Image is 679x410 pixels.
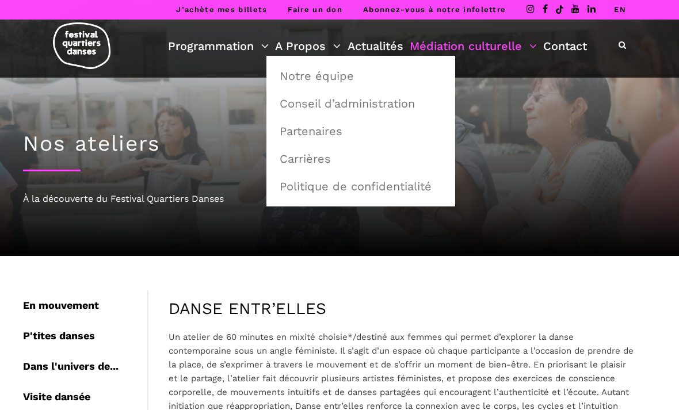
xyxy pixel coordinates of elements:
[53,22,110,69] img: logo-fqd-med
[543,36,587,56] a: Contact
[176,5,267,14] a: J’achète mes billets
[273,145,449,172] a: Carrières
[273,63,449,89] a: Notre équipe
[23,131,656,156] h1: Nos ateliers
[273,173,449,200] a: Politique de confidentialité
[614,5,626,14] a: EN
[275,36,341,56] a: A Propos
[273,118,449,144] a: Partenaires
[168,36,269,56] a: Programmation
[23,191,656,206] div: À la découverte du Festival Quartiers Danses
[169,299,636,319] h4: DANSE ENTR’ELLES
[363,5,506,14] a: Abonnez-vous à notre infolettre
[273,90,449,117] a: Conseil d’administration
[348,36,403,56] a: Actualités
[23,321,147,351] div: P'tites danses
[23,351,147,382] div: Dans l'univers de...
[288,5,342,14] a: Faire un don
[410,36,537,56] a: Médiation culturelle
[23,290,147,321] div: En mouvement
